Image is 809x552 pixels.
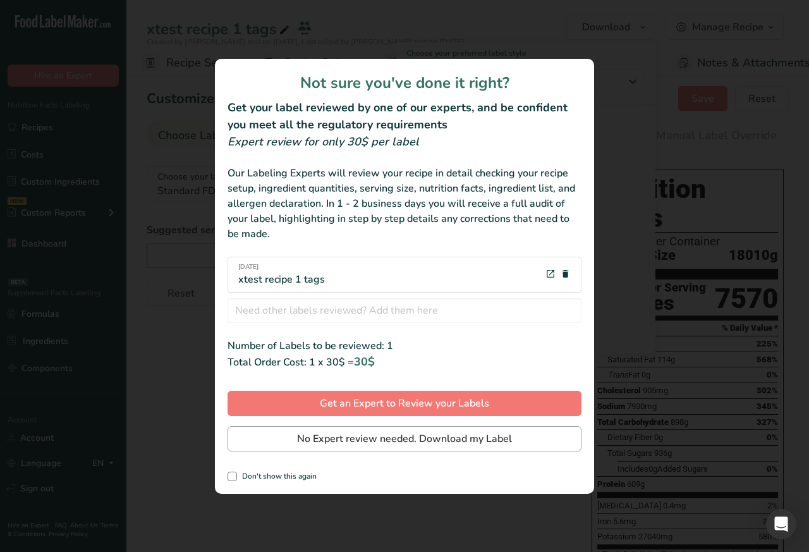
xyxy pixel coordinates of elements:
[766,509,796,539] div: Open Intercom Messenger
[228,99,581,133] h2: Get your label reviewed by one of our experts, and be confident you meet all the regulatory requi...
[228,71,581,94] h1: Not sure you've done it right?
[297,431,512,446] span: No Expert review needed. Download my Label
[237,472,317,481] span: Don't show this again
[354,354,375,369] span: 30$
[228,166,581,242] div: Our Labeling Experts will review your recipe in detail checking your recipe setup, ingredient qua...
[228,353,581,371] div: Total Order Cost: 1 x 30$ =
[238,262,325,272] span: [DATE]
[228,298,581,323] input: Need other labels reviewed? Add them here
[238,262,325,287] div: xtest recipe 1 tags
[228,133,581,150] div: Expert review for only 30$ per label
[320,396,489,411] span: Get an Expert to Review your Labels
[228,426,581,451] button: No Expert review needed. Download my Label
[228,391,581,416] button: Get an Expert to Review your Labels
[228,338,581,353] div: Number of Labels to be reviewed: 1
